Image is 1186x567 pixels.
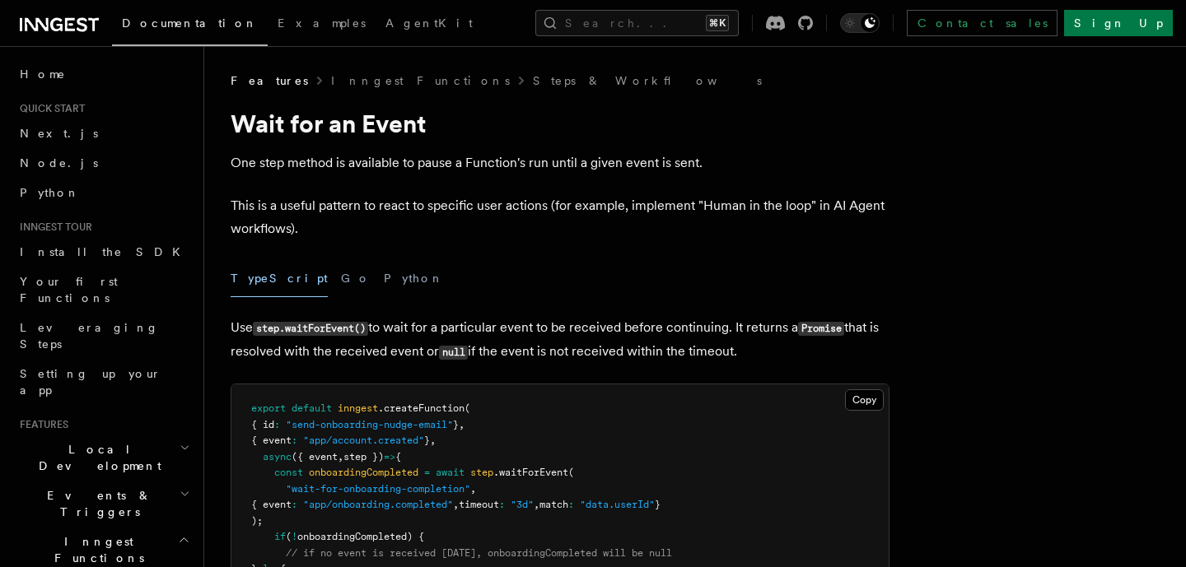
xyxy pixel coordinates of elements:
span: "3d" [511,499,534,510]
code: Promise [798,322,844,336]
span: } [453,419,459,430]
span: default [292,402,332,414]
span: Python [20,186,80,199]
span: await [436,467,465,478]
span: = [424,467,430,478]
span: .createFunction [378,402,465,414]
span: , [338,451,343,462]
span: , [459,419,465,430]
span: match [539,499,568,510]
span: { id [251,419,274,430]
button: Toggle dark mode [840,13,880,33]
span: // if no event is received [DATE], onboardingCompleted will be null [286,547,672,559]
span: , [430,435,436,446]
button: Search...⌘K [535,10,739,36]
span: timeout [459,499,499,510]
p: Use to wait for a particular event to be received before continuing. It returns a that is resolve... [231,316,889,364]
a: Node.js [13,148,194,178]
span: Local Development [13,441,180,474]
span: async [263,451,292,462]
span: , [470,483,476,495]
span: export [251,402,286,414]
span: ); [251,515,263,527]
span: ( [286,531,292,542]
span: onboardingCompleted) { [297,531,424,542]
span: } [655,499,661,510]
span: Your first Functions [20,275,118,304]
a: Examples [268,5,376,44]
span: , [534,499,539,510]
button: TypeScript [231,260,328,297]
span: step }) [343,451,384,462]
span: { event [251,499,292,510]
code: step.waitForEvent() [253,322,368,336]
span: AgentKit [385,16,473,30]
a: Contact sales [907,10,1058,36]
a: Leveraging Steps [13,313,194,359]
span: "send-onboarding-nudge-email" [286,419,453,430]
span: "app/account.created" [303,435,424,446]
span: onboardingCompleted [309,467,418,478]
span: Inngest tour [13,221,92,234]
a: Install the SDK [13,237,194,267]
span: Features [231,72,308,89]
span: : [274,419,280,430]
span: ( [568,467,574,478]
button: Python [384,260,444,297]
span: => [384,451,395,462]
span: "data.userId" [580,499,655,510]
span: { event [251,435,292,446]
a: Next.js [13,119,194,148]
a: Steps & Workflows [533,72,762,89]
span: : [292,499,297,510]
a: Home [13,59,194,89]
span: Inngest Functions [13,533,178,566]
span: Next.js [20,127,98,140]
a: Setting up your app [13,359,194,405]
span: { [395,451,401,462]
a: Your first Functions [13,267,194,313]
button: Events & Triggers [13,481,194,527]
span: : [292,435,297,446]
a: Inngest Functions [331,72,510,89]
span: Quick start [13,102,85,115]
span: ({ event [292,451,338,462]
span: , [453,499,459,510]
button: Copy [845,389,884,411]
span: Install the SDK [20,245,190,258]
h1: Wait for an Event [231,109,889,138]
span: const [274,467,303,478]
a: Sign Up [1064,10,1173,36]
a: AgentKit [376,5,483,44]
span: "app/onboarding.completed" [303,499,453,510]
span: Documentation [122,16,258,30]
span: Setting up your app [20,367,161,397]
code: null [439,346,468,360]
span: : [499,499,505,510]
button: Local Development [13,435,194,481]
span: Features [13,418,68,431]
p: This is a useful pattern to react to specific user actions (for example, implement "Human in the ... [231,194,889,240]
span: : [568,499,574,510]
button: Go [341,260,371,297]
kbd: ⌘K [706,15,729,31]
span: if [274,531,286,542]
span: .waitForEvent [493,467,568,478]
p: One step method is available to pause a Function's run until a given event is sent. [231,151,889,174]
span: Home [20,66,66,82]
a: Documentation [112,5,268,46]
span: Events & Triggers [13,487,180,520]
span: ! [292,531,297,542]
span: step [470,467,493,478]
span: Examples [278,16,366,30]
span: inngest [338,402,378,414]
span: Node.js [20,156,98,170]
span: "wait-for-onboarding-completion" [286,483,470,495]
span: Leveraging Steps [20,321,159,351]
span: } [424,435,430,446]
span: ( [465,402,470,414]
a: Python [13,178,194,207]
